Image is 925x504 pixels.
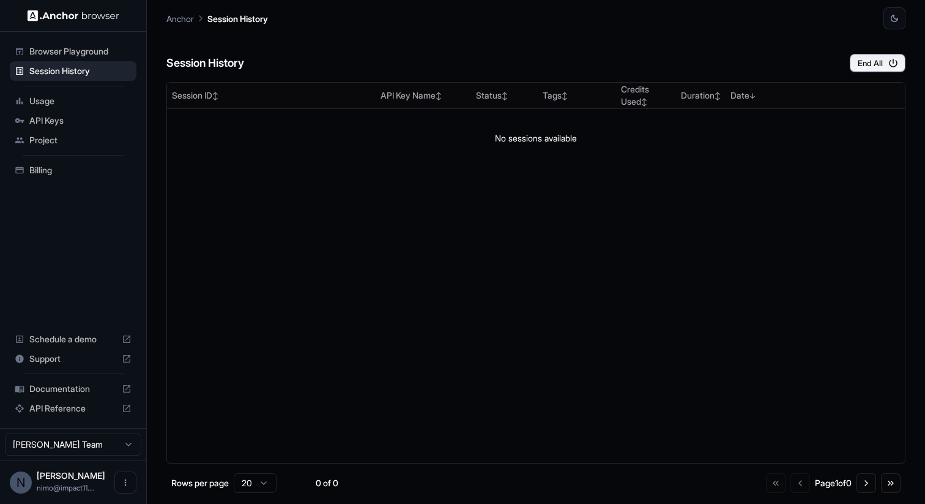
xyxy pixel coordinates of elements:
div: Session ID [172,89,371,102]
div: Page 1 of 0 [815,477,852,489]
div: Duration [681,89,721,102]
div: Tags [543,89,611,102]
span: Usage [29,95,132,107]
span: Schedule a demo [29,333,117,345]
span: Billing [29,164,132,176]
span: API Reference [29,402,117,415]
span: ↕ [641,97,647,107]
span: Nimo Shkedy [37,470,105,481]
div: Date [730,89,822,102]
p: Rows per page [171,477,229,489]
span: ↕ [562,91,568,100]
div: Session History [10,61,136,81]
span: Project [29,134,132,146]
button: Open menu [114,472,136,494]
span: ↓ [749,91,756,100]
span: API Keys [29,115,132,127]
div: API Key Name [381,89,467,102]
div: API Keys [10,111,136,130]
div: Browser Playground [10,42,136,61]
div: Support [10,349,136,369]
td: No sessions available [167,109,905,168]
div: N [10,472,32,494]
button: End All [850,54,905,72]
div: 0 of 0 [296,477,357,489]
div: Credits Used [621,83,672,108]
img: Anchor Logo [28,10,119,21]
div: API Reference [10,399,136,418]
span: ↕ [212,91,218,100]
div: Schedule a demo [10,329,136,349]
span: nimo@impact11.com [37,483,95,492]
div: Documentation [10,379,136,399]
nav: breadcrumb [166,12,268,25]
div: Usage [10,91,136,111]
span: ↕ [436,91,442,100]
div: Billing [10,160,136,180]
span: ↕ [715,91,721,100]
span: Browser Playground [29,45,132,58]
p: Anchor [166,12,194,25]
div: Status [476,89,533,102]
span: ↕ [502,91,508,100]
p: Session History [207,12,268,25]
span: Session History [29,65,132,77]
span: Support [29,353,117,365]
div: Project [10,130,136,150]
span: Documentation [29,383,117,395]
h6: Session History [166,55,244,72]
